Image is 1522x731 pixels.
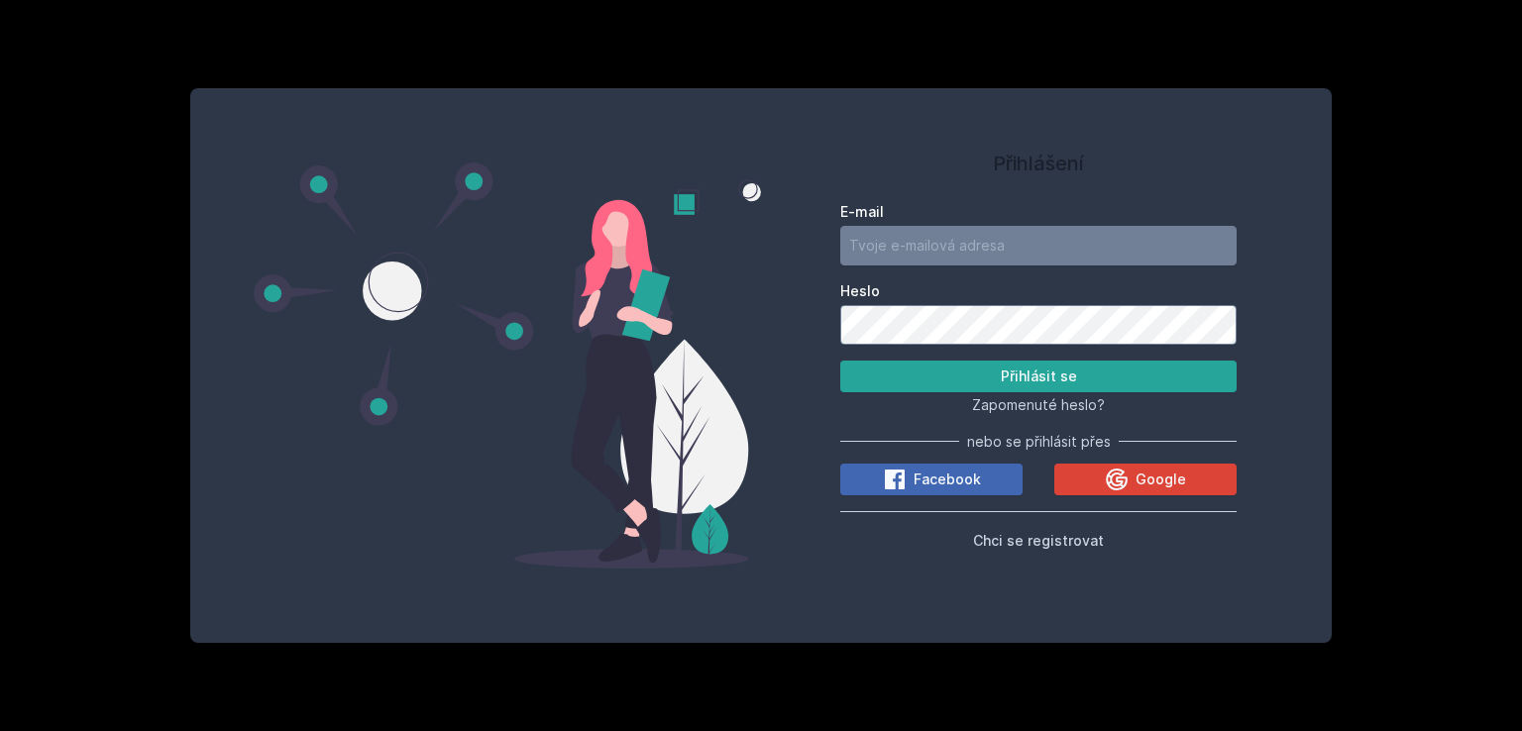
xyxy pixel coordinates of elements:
[1136,470,1186,489] span: Google
[840,281,1237,301] label: Heslo
[967,432,1111,452] span: nebo se přihlásit přes
[840,202,1237,222] label: E-mail
[840,464,1023,495] button: Facebook
[973,532,1104,549] span: Chci se registrovat
[972,396,1105,413] span: Zapomenuté heslo?
[1054,464,1237,495] button: Google
[840,361,1237,392] button: Přihlásit se
[914,470,981,489] span: Facebook
[840,149,1237,178] h1: Přihlášení
[973,528,1104,552] button: Chci se registrovat
[840,226,1237,265] input: Tvoje e-mailová adresa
